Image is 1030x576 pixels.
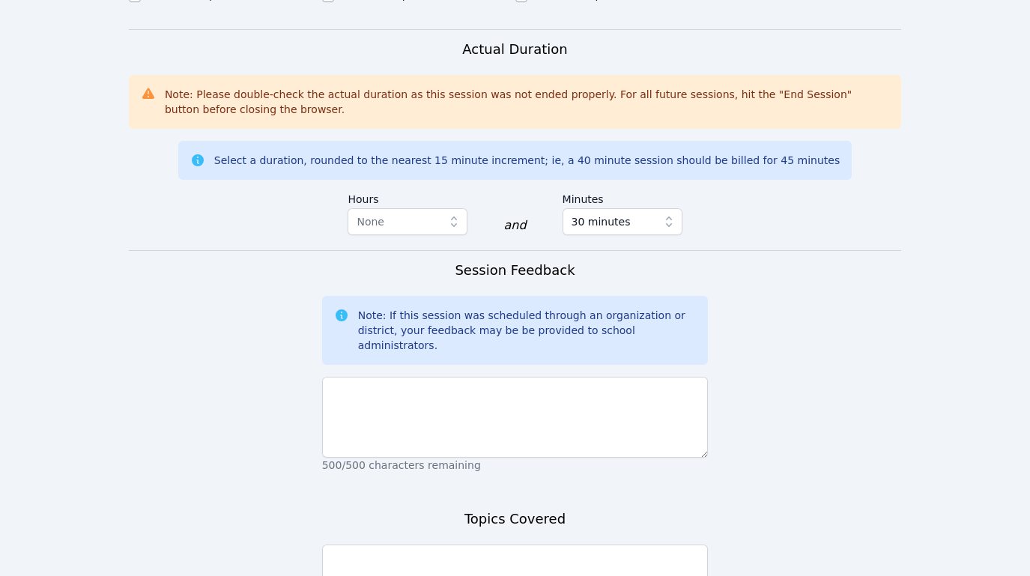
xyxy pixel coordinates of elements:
h3: Session Feedback [455,260,575,281]
label: Minutes [563,186,682,208]
span: None [357,216,384,228]
div: and [503,216,526,234]
button: 30 minutes [563,208,682,235]
label: Hours [348,186,467,208]
div: Select a duration, rounded to the nearest 15 minute increment; ie, a 40 minute session should be ... [214,153,840,168]
div: Note: If this session was scheduled through an organization or district, your feedback may be be ... [358,308,697,353]
p: 500/500 characters remaining [322,458,709,473]
span: 30 minutes [572,213,631,231]
h3: Actual Duration [462,39,567,60]
button: None [348,208,467,235]
div: Note: Please double-check the actual duration as this session was not ended properly. For all fut... [165,87,889,117]
h3: Topics Covered [464,509,566,530]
